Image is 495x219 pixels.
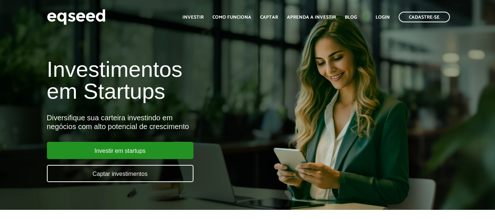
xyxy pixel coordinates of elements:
[345,15,357,20] a: Blog
[47,113,284,131] div: Diversifique sua carteira investindo em negócios com alto potencial de crescimento
[47,165,193,182] a: Captar investimentos
[287,15,336,20] a: Aprenda a investir
[182,15,204,20] a: Investir
[399,12,450,22] a: Cadastre-se
[47,58,284,102] h1: Investimentos em Startups
[260,15,278,20] a: Captar
[47,7,106,27] img: EqSeed
[213,15,251,20] a: Como funciona
[376,15,390,20] a: Login
[47,142,193,159] a: Investir em startups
